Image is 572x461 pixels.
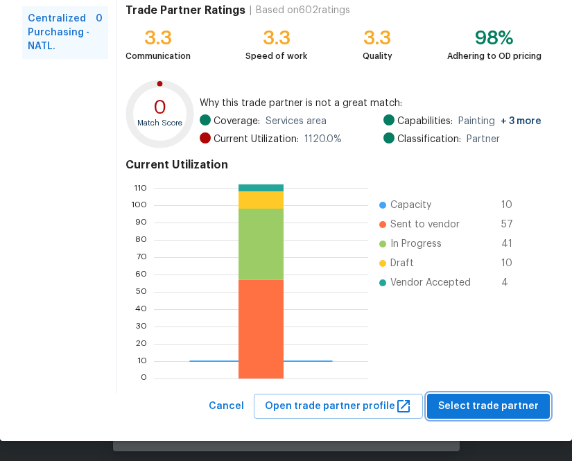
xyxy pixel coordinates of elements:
span: Painting [458,114,541,128]
div: | [245,3,256,17]
button: Cancel [203,394,250,419]
div: Communication [125,49,191,63]
span: 10 [501,256,523,270]
div: Adhering to OD pricing [447,49,541,63]
span: Draft [390,256,414,270]
h4: Trade Partner Ratings [125,3,245,17]
span: Select trade partner [438,398,539,415]
span: Why this trade partner is not a great match: [200,96,541,110]
text: 0 [141,374,147,382]
span: + 3 more [501,116,541,126]
button: Select trade partner [427,394,550,419]
text: 80 [135,235,147,243]
span: Capabilities: [397,114,453,128]
button: Open trade partner profile [254,394,423,419]
span: Partner [467,132,500,146]
span: 4 [501,276,523,290]
text: 90 [135,218,147,226]
span: Current Utilization: [214,132,299,146]
span: 57 [501,218,523,232]
span: In Progress [390,237,442,251]
span: Centralized Purchasing - NATL. [28,12,96,53]
div: Based on 602 ratings [256,3,350,17]
div: Speed of work [245,49,307,63]
text: 10 [137,356,147,365]
span: Cancel [209,398,244,415]
div: 3.3 [245,31,307,45]
span: Capacity [390,198,431,212]
span: Open trade partner profile [265,398,412,415]
span: Coverage: [214,114,260,128]
text: 30 [136,322,147,330]
text: 100 [131,200,147,209]
text: Match Score [137,119,182,127]
div: 3.3 [363,31,392,45]
text: 40 [135,304,147,313]
text: 20 [136,339,147,347]
text: 60 [135,270,147,278]
div: Quality [363,49,392,63]
text: 110 [134,183,147,191]
span: 41 [501,237,523,251]
text: 70 [137,252,147,261]
span: Services area [266,114,327,128]
div: 3.3 [125,31,191,45]
div: 98% [447,31,541,45]
h4: Current Utilization [125,158,541,172]
text: 0 [153,98,166,117]
span: Sent to vendor [390,218,460,232]
span: 10 [501,198,523,212]
span: 1120.0 % [304,132,342,146]
span: 0 [96,12,103,53]
text: 50 [136,287,147,295]
span: Vendor Accepted [390,276,471,290]
span: Classification: [397,132,461,146]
